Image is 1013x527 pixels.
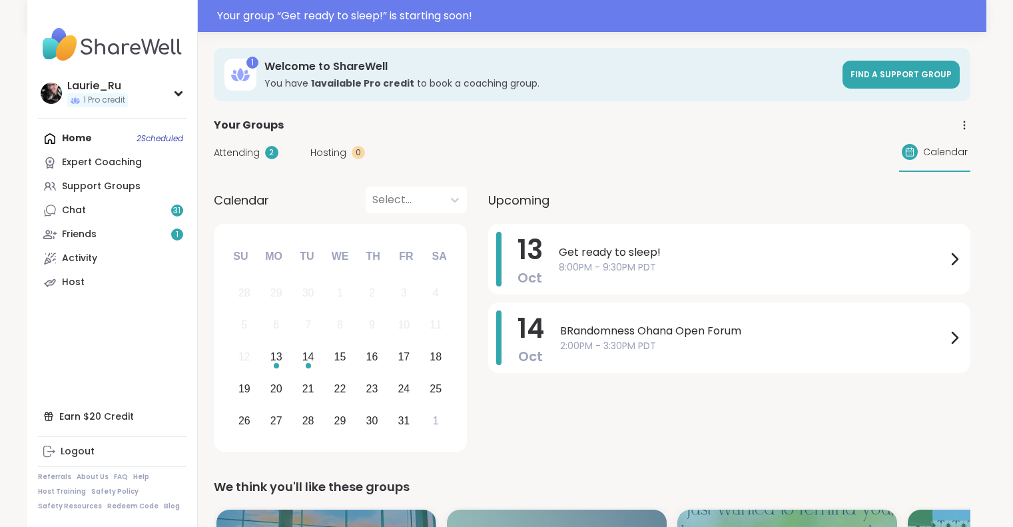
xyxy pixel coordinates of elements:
[294,311,322,340] div: Not available Tuesday, October 7th, 2025
[230,279,259,308] div: Not available Sunday, September 28th, 2025
[270,284,282,302] div: 29
[518,347,543,366] span: Oct
[246,57,258,69] div: 1
[238,380,250,398] div: 19
[91,487,139,496] a: Safety Policy
[430,380,442,398] div: 25
[517,268,542,287] span: Oct
[560,339,946,353] span: 2:00PM - 3:30PM PDT
[366,380,378,398] div: 23
[369,316,375,334] div: 9
[302,348,314,366] div: 14
[326,279,354,308] div: Not available Wednesday, October 1st, 2025
[366,348,378,366] div: 16
[294,343,322,372] div: Choose Tuesday, October 14th, 2025
[358,374,386,403] div: Choose Thursday, October 23rd, 2025
[214,117,284,133] span: Your Groups
[38,223,186,247] a: Friends1
[262,374,290,403] div: Choose Monday, October 20th, 2025
[226,242,255,271] div: Su
[38,270,186,294] a: Host
[265,146,278,159] div: 2
[326,374,354,403] div: Choose Wednesday, October 22nd, 2025
[302,412,314,430] div: 28
[334,380,346,398] div: 22
[326,311,354,340] div: Not available Wednesday, October 8th, 2025
[176,229,178,241] span: 1
[214,146,260,160] span: Attending
[334,412,346,430] div: 29
[311,77,414,90] b: 1 available Pro credit
[433,412,439,430] div: 1
[305,316,311,334] div: 7
[270,380,282,398] div: 20
[559,261,946,274] span: 8:00PM - 9:30PM PDT
[422,406,450,435] div: Choose Saturday, November 1st, 2025
[398,348,410,366] div: 17
[366,412,378,430] div: 30
[294,279,322,308] div: Not available Tuesday, September 30th, 2025
[390,279,418,308] div: Not available Friday, October 3rd, 2025
[358,343,386,372] div: Choose Thursday, October 16th, 2025
[38,21,186,68] img: ShareWell Nav Logo
[38,151,186,175] a: Expert Coaching
[430,348,442,366] div: 18
[217,8,978,24] div: Your group “ Get ready to sleep! ” is starting soon!
[273,316,279,334] div: 6
[38,404,186,428] div: Earn $20 Credit
[517,231,543,268] span: 13
[67,79,128,93] div: Laurie_Ru
[83,95,125,106] span: 1 Pro credit
[390,374,418,403] div: Choose Friday, October 24th, 2025
[390,343,418,372] div: Choose Friday, October 17th, 2025
[41,83,62,104] img: Laurie_Ru
[62,156,142,169] div: Expert Coaching
[264,59,835,74] h3: Welcome to ShareWell
[358,242,388,271] div: Th
[38,487,86,496] a: Host Training
[302,380,314,398] div: 21
[850,69,952,80] span: Find a support group
[390,311,418,340] div: Not available Friday, October 10th, 2025
[422,311,450,340] div: Not available Saturday, October 11th, 2025
[38,247,186,270] a: Activity
[398,412,410,430] div: 31
[517,310,544,347] span: 14
[310,146,346,160] span: Hosting
[230,406,259,435] div: Choose Sunday, October 26th, 2025
[326,406,354,435] div: Choose Wednesday, October 29th, 2025
[369,284,375,302] div: 2
[843,61,960,89] a: Find a support group
[923,145,968,159] span: Calendar
[325,242,354,271] div: We
[433,284,439,302] div: 4
[214,191,269,209] span: Calendar
[114,472,128,482] a: FAQ
[77,472,109,482] a: About Us
[173,205,180,217] span: 31
[62,180,141,193] div: Support Groups
[62,252,97,265] div: Activity
[358,311,386,340] div: Not available Thursday, October 9th, 2025
[392,242,421,271] div: Fr
[334,348,346,366] div: 15
[264,77,835,90] h3: You have to book a coaching group.
[352,146,365,159] div: 0
[430,316,442,334] div: 11
[292,242,322,271] div: Tu
[270,348,282,366] div: 13
[390,406,418,435] div: Choose Friday, October 31st, 2025
[326,343,354,372] div: Choose Wednesday, October 15th, 2025
[241,316,247,334] div: 5
[398,380,410,398] div: 24
[294,406,322,435] div: Choose Tuesday, October 28th, 2025
[230,374,259,403] div: Choose Sunday, October 19th, 2025
[337,284,343,302] div: 1
[358,279,386,308] div: Not available Thursday, October 2nd, 2025
[238,348,250,366] div: 12
[424,242,454,271] div: Sa
[560,323,946,339] span: BRandomness Ohana Open Forum
[422,343,450,372] div: Choose Saturday, October 18th, 2025
[262,406,290,435] div: Choose Monday, October 27th, 2025
[422,279,450,308] div: Not available Saturday, October 4th, 2025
